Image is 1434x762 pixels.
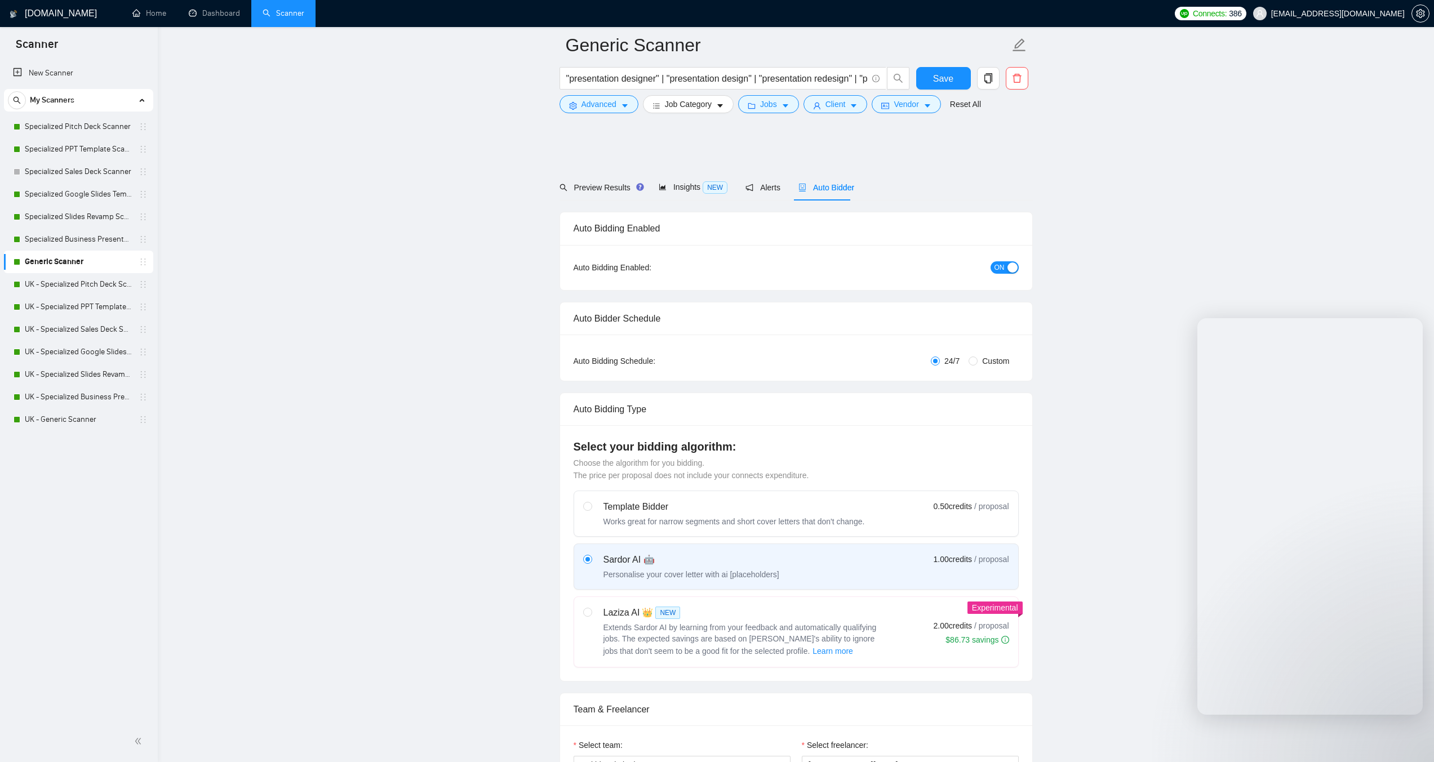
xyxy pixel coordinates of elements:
div: Team & Freelancer [574,693,1019,725]
a: homeHome [132,8,166,18]
span: user [1256,10,1264,17]
button: delete [1006,67,1028,90]
span: Alerts [745,183,780,192]
div: $86.73 savings [945,634,1009,645]
span: Auto Bidder [798,183,854,192]
span: holder [139,280,148,289]
span: holder [139,370,148,379]
li: My Scanners [4,89,153,431]
img: upwork-logo.png [1180,9,1189,18]
span: user [813,101,821,110]
button: settingAdvancedcaret-down [560,95,638,113]
input: Scanner name... [566,31,1010,59]
iframe: Intercom live chat [1396,724,1423,751]
a: dashboardDashboard [189,8,240,18]
span: 1.00 credits [934,553,972,565]
span: folder [748,101,756,110]
span: holder [139,393,148,402]
span: area-chart [659,183,667,191]
span: Jobs [760,98,777,110]
span: search [8,96,25,104]
span: 24/7 [940,355,964,367]
div: Auto Bidding Enabled [574,212,1019,244]
label: Select freelancer: [802,739,868,751]
span: NEW [703,181,727,194]
button: barsJob Categorycaret-down [643,95,734,113]
span: edit [1012,38,1027,52]
span: Choose the algorithm for you bidding. The price per proposal does not include your connects expen... [574,458,809,480]
h4: Select your bidding algorithm: [574,439,1019,454]
span: Job Category [665,98,712,110]
div: Tooltip anchor [635,182,645,192]
div: Template Bidder [603,500,865,514]
button: userClientcaret-down [803,95,868,113]
span: NEW [655,607,680,619]
span: holder [139,212,148,221]
span: holder [139,347,148,357]
span: holder [139,122,148,131]
a: New Scanner [13,62,144,84]
a: UK - Specialized Business Presentation [25,386,132,408]
span: 0.50 credits [934,500,972,513]
span: info-circle [872,75,880,82]
span: notification [745,184,753,191]
span: 2.00 credits [934,620,972,632]
span: Advanced [581,98,616,110]
img: logo [10,5,17,23]
iframe: Intercom live chat [1197,318,1423,715]
span: Vendor [894,98,918,110]
span: robot [798,184,806,191]
div: Auto Bidder Schedule [574,302,1019,335]
span: Preview Results [560,183,641,192]
button: setting [1411,5,1429,23]
div: Auto Bidding Type [574,393,1019,425]
span: holder [139,302,148,311]
a: UK - Specialized Slides Revamp Scanner [25,363,132,386]
span: / proposal [974,554,1009,565]
span: Scanner [7,36,67,60]
button: search [8,91,26,109]
span: setting [1412,9,1429,18]
span: search [887,73,909,83]
span: ON [995,261,1005,274]
div: Auto Bidding Schedule: [574,355,722,367]
input: Search Freelance Jobs... [566,72,867,86]
span: holder [139,325,148,334]
a: UK - Specialized PPT Template Scanner [25,296,132,318]
a: Specialized Sales Deck Scanner [25,161,132,183]
a: Specialized Slides Revamp Scanner [25,206,132,228]
span: caret-down [782,101,789,110]
span: holder [139,235,148,244]
span: bars [652,101,660,110]
label: Select team: [574,739,623,751]
span: Insights [659,182,727,191]
span: holder [139,257,148,266]
div: Personalise your cover letter with ai [placeholders] [603,569,779,580]
a: Specialized Business Presentation [25,228,132,251]
span: Save [933,72,953,86]
span: Connects: [1193,7,1227,20]
a: Specialized Google Slides Template Scanner [25,183,132,206]
a: Specialized PPT Template Scanner [25,138,132,161]
span: search [560,184,567,191]
span: holder [139,415,148,424]
span: holder [139,145,148,154]
a: Reset All [950,98,981,110]
div: Sardor AI 🤖 [603,553,779,567]
span: setting [569,101,577,110]
span: / proposal [974,620,1009,631]
button: Save [916,67,971,90]
a: Generic Scanner [25,251,132,273]
a: UK - Generic Scanner [25,408,132,431]
span: 386 [1229,7,1241,20]
span: holder [139,190,148,199]
span: Extends Sardor AI by learning from your feedback and automatically qualifying jobs. The expected ... [603,623,877,656]
span: Custom [978,355,1014,367]
a: UK - Specialized Pitch Deck Scanner [25,273,132,296]
li: New Scanner [4,62,153,84]
span: Experimental [972,603,1018,612]
button: search [887,67,909,90]
span: caret-down [716,101,724,110]
button: Laziza AI NEWExtends Sardor AI by learning from your feedback and automatically qualifying jobs. ... [812,644,854,658]
a: UK - Specialized Google Slides Template Scanner [25,341,132,363]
